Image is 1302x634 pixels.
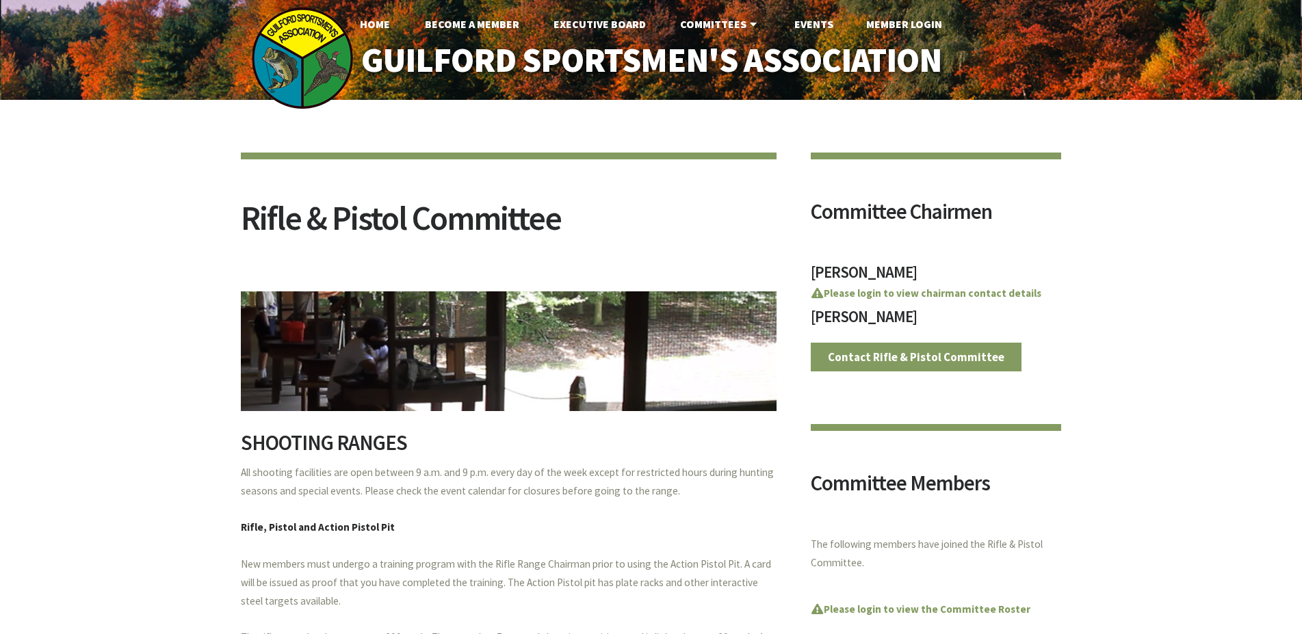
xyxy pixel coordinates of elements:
h2: Committee Members [811,473,1062,504]
h2: Committee Chairmen [811,201,1062,233]
h2: Rifle & Pistol Committee [241,201,777,252]
h2: SHOOTING RANGES [241,432,777,464]
a: Executive Board [543,10,657,38]
a: Become A Member [414,10,530,38]
p: The following members have joined the Rifle & Pistol Committee. [811,536,1062,572]
a: Committees [669,10,771,38]
img: logo_sm.png [251,7,354,109]
a: Contact Rifle & Pistol Committee [811,343,1022,371]
a: Please login to view chairman contact details [811,287,1041,300]
a: Home [349,10,401,38]
h3: [PERSON_NAME] [811,264,1062,288]
h3: [PERSON_NAME] [811,308,1062,332]
a: Guilford Sportsmen's Association [332,31,970,90]
a: Events [783,10,844,38]
a: Member Login [855,10,953,38]
strong: Rifle, Pistol and Action Pistol Pit [241,520,395,533]
a: Please login to view the Committee Roster [811,603,1030,616]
